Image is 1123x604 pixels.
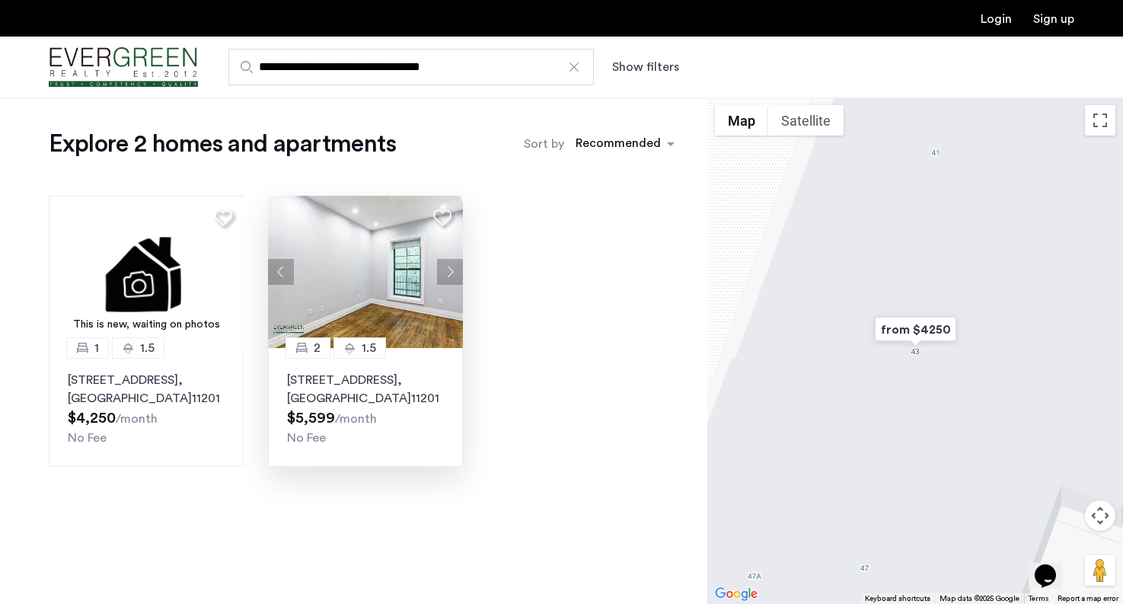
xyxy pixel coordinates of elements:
[68,432,107,444] span: No Fee
[49,348,244,467] a: 11.5[STREET_ADDRESS], [GEOGRAPHIC_DATA]11201No Fee
[362,339,376,357] span: 1.5
[287,371,444,407] p: [STREET_ADDRESS] 11201
[865,593,930,604] button: Keyboard shortcuts
[68,371,225,407] p: [STREET_ADDRESS] 11201
[573,134,661,156] div: Recommended
[1033,13,1074,25] a: Registration
[49,196,244,348] img: 1.gif
[314,339,321,357] span: 2
[768,105,844,136] button: Show satellite imagery
[1029,593,1048,604] a: Terms (opens in new tab)
[1085,105,1115,136] button: Toggle fullscreen view
[711,584,761,604] img: Google
[94,339,99,357] span: 1
[49,39,198,96] a: Cazamio Logo
[981,13,1012,25] a: Login
[116,413,158,425] sub: /month
[68,411,116,426] span: $4,250
[869,312,962,347] div: from $4250
[1085,500,1115,531] button: Map camera controls
[287,432,326,444] span: No Fee
[268,196,464,348] img: 66a1adb6-6608-43dd-a245-dc7333f8b390_638953585804226927.jpeg
[268,348,463,467] a: 21.5[STREET_ADDRESS], [GEOGRAPHIC_DATA]11201No Fee
[49,196,244,348] a: This is new, waiting on photos
[437,259,463,285] button: Next apartment
[228,49,594,85] input: Apartment Search
[49,39,198,96] img: logo
[268,259,294,285] button: Previous apartment
[711,584,761,604] a: Open this area in Google Maps (opens a new window)
[568,130,682,158] ng-select: sort-apartment
[524,135,564,153] label: Sort by
[140,339,155,357] span: 1.5
[335,413,377,425] sub: /month
[1029,543,1077,589] iframe: chat widget
[1085,555,1115,586] button: Drag Pegman onto the map to open Street View
[715,105,768,136] button: Show street map
[612,58,679,76] button: Show or hide filters
[1058,593,1118,604] a: Report a map error
[56,317,237,333] div: This is new, waiting on photos
[287,411,335,426] span: $5,599
[940,595,1019,602] span: Map data ©2025 Google
[49,129,396,159] h1: Explore 2 homes and apartments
